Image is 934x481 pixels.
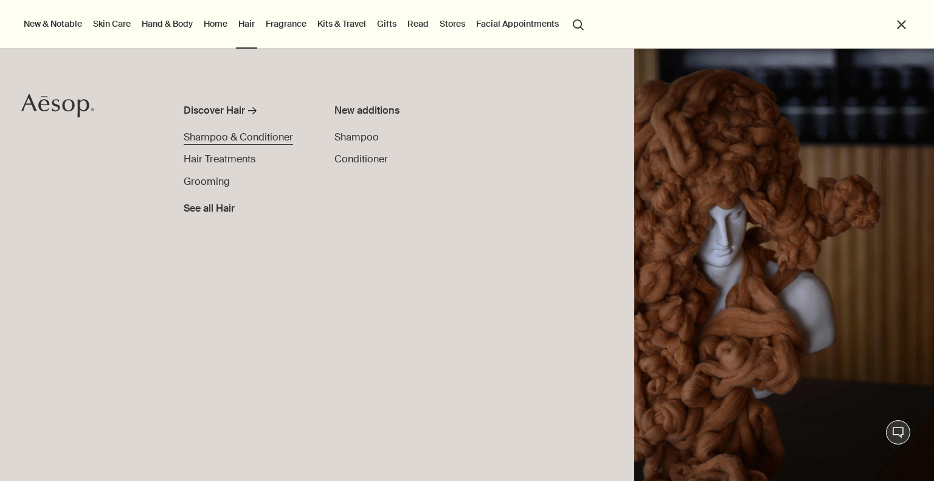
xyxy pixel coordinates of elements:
[21,94,94,118] svg: Aesop
[405,16,431,32] a: Read
[21,16,85,32] button: New & Notable
[375,16,399,32] a: Gifts
[21,94,94,121] a: Aesop
[184,201,235,216] span: See all Hair
[334,103,484,118] div: New additions
[634,49,934,481] img: Mannequin bust wearing wig made of wool.
[334,152,388,167] a: Conditioner
[201,16,230,32] a: Home
[334,130,379,145] a: Shampoo
[263,16,309,32] a: Fragrance
[184,175,230,189] a: Grooming
[437,16,468,32] button: Stores
[894,18,908,32] button: Close the Menu
[315,16,368,32] a: Kits & Travel
[886,420,910,445] button: Live Assistance
[184,131,293,144] span: Shampoo & Conditioner
[334,131,379,144] span: Shampoo
[236,16,257,32] a: Hair
[184,103,245,118] div: Discover Hair
[184,153,255,165] span: Hair Treatments
[184,175,230,188] span: Grooming
[334,153,388,165] span: Conditioner
[184,103,306,123] a: Discover Hair
[139,16,195,32] a: Hand & Body
[474,16,561,32] a: Facial Appointments
[184,152,255,167] a: Hair Treatments
[184,130,293,145] a: Shampoo & Conditioner
[184,196,235,216] a: See all Hair
[567,12,589,35] button: Open search
[91,16,133,32] a: Skin Care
